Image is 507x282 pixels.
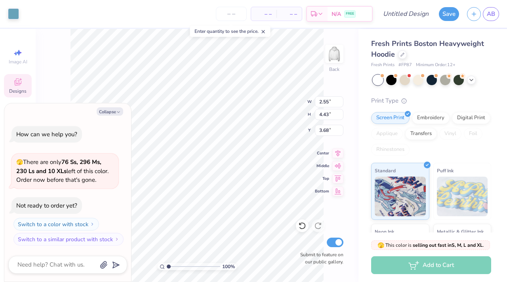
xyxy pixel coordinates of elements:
span: Designs [9,88,27,94]
span: – – [281,10,297,18]
span: Center [315,151,329,156]
span: Puff Ink [437,166,454,175]
span: N/A [332,10,341,18]
div: Foil [464,128,482,140]
div: Rhinestones [371,144,410,156]
span: Neon Ink [375,227,394,236]
a: AB [483,7,499,21]
img: Puff Ink [437,177,488,216]
div: Print Type [371,96,491,105]
span: Fresh Prints [371,62,395,69]
span: 🫣 [377,242,384,249]
span: 🫣 [16,158,23,166]
label: Submit to feature on our public gallery. [296,251,343,265]
span: There are only left of this color. Order now before that's gone. [16,158,109,184]
div: Not ready to order yet? [16,202,77,210]
span: Fresh Prints Boston Heavyweight Hoodie [371,39,484,59]
div: How can we help you? [16,130,77,138]
div: Applique [371,128,403,140]
div: Embroidery [412,112,450,124]
span: Bottom [315,189,329,194]
span: This color is . [377,242,484,249]
input: – – [216,7,247,21]
span: 100 % [222,263,235,270]
span: Standard [375,166,396,175]
span: AB [487,10,495,19]
button: Switch to a similar product with stock [13,233,124,246]
img: Back [326,46,342,62]
button: Switch to a color with stock [13,218,99,231]
div: Screen Print [371,112,410,124]
span: – – [256,10,272,18]
div: Enter quantity to see the price. [190,26,271,37]
div: Back [329,66,339,73]
button: Save [439,7,459,21]
button: Collapse [97,107,123,116]
div: Transfers [405,128,437,140]
div: Vinyl [439,128,461,140]
strong: selling out fast in S, M, L and XL [413,242,483,248]
span: Top [315,176,329,181]
span: # FP87 [398,62,412,69]
img: Switch to a similar product with stock [114,237,119,242]
span: Middle [315,163,329,169]
div: Digital Print [452,112,490,124]
span: FREE [346,11,354,17]
span: Minimum Order: 12 + [416,62,456,69]
img: Standard [375,177,426,216]
span: Image AI [9,59,27,65]
span: Metallic & Glitter Ink [437,227,484,236]
input: Untitled Design [377,6,435,22]
strong: 76 Ss, 296 Ms, 230 Ls and 10 XLs [16,158,101,175]
img: Switch to a color with stock [90,222,95,227]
